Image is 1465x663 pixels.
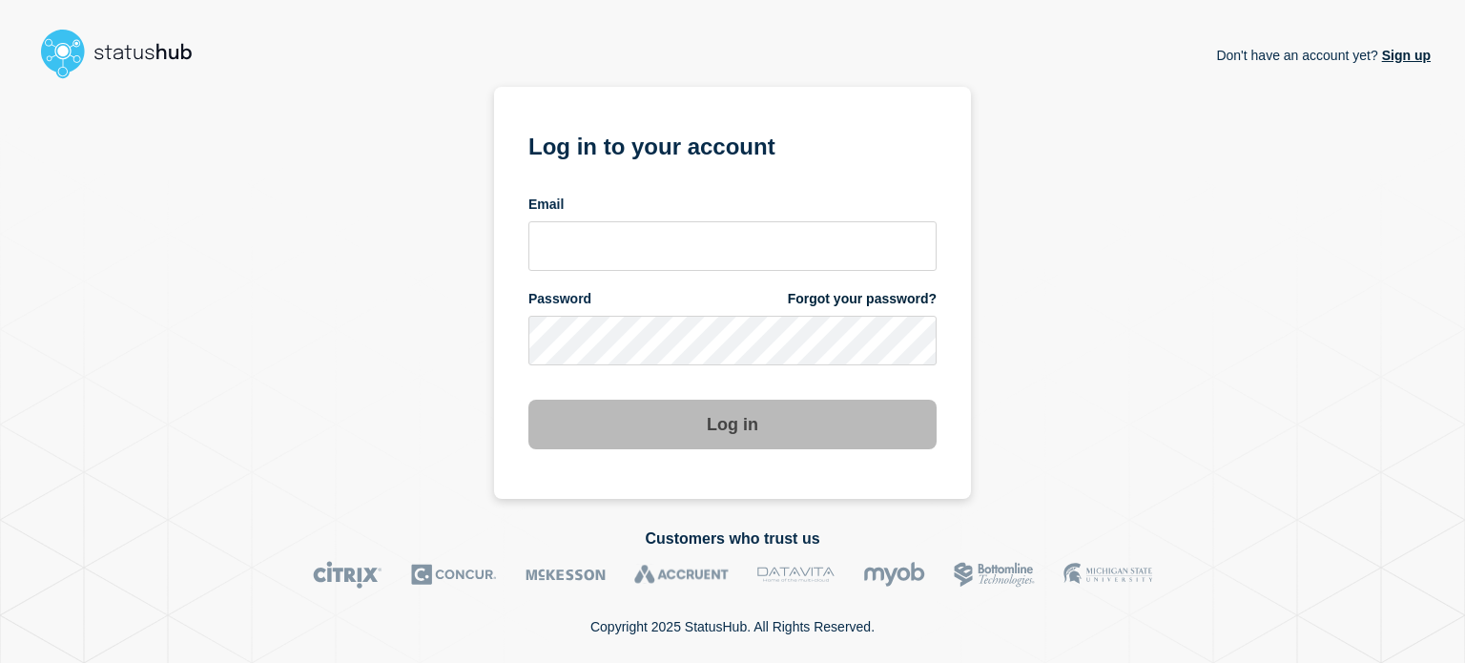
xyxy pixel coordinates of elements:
button: Log in [528,400,937,449]
span: Email [528,196,564,214]
p: Don't have an account yet? [1216,32,1431,78]
img: StatusHub logo [34,23,216,84]
img: Accruent logo [634,561,729,589]
p: Copyright 2025 StatusHub. All Rights Reserved. [590,619,875,634]
input: email input [528,221,937,271]
a: Forgot your password? [788,290,937,308]
img: Concur logo [411,561,497,589]
img: DataVita logo [757,561,835,589]
img: myob logo [863,561,925,589]
a: Sign up [1378,48,1431,63]
img: Citrix logo [313,561,382,589]
h2: Customers who trust us [34,530,1431,548]
img: McKesson logo [526,561,606,589]
input: password input [528,316,937,365]
img: MSU logo [1063,561,1152,589]
img: Bottomline logo [954,561,1035,589]
h1: Log in to your account [528,127,937,162]
span: Password [528,290,591,308]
